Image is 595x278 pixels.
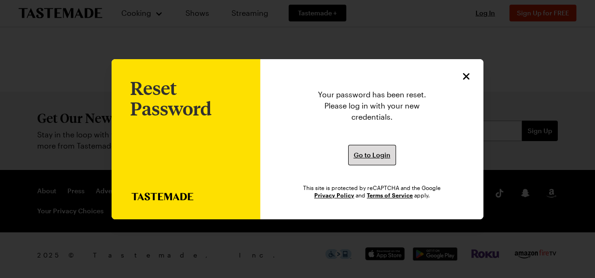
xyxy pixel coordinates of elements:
[297,89,446,122] span: Your password has been reset. Please log in with your new credentials.
[367,191,413,199] a: Google Terms of Service
[354,150,390,160] span: Go to Login
[460,70,472,82] button: Close
[348,145,396,165] button: Go to Login
[130,78,242,119] h1: Reset Password
[297,184,446,199] div: This site is protected by reCAPTCHA and the Google and apply.
[314,191,354,199] a: Google Privacy Policy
